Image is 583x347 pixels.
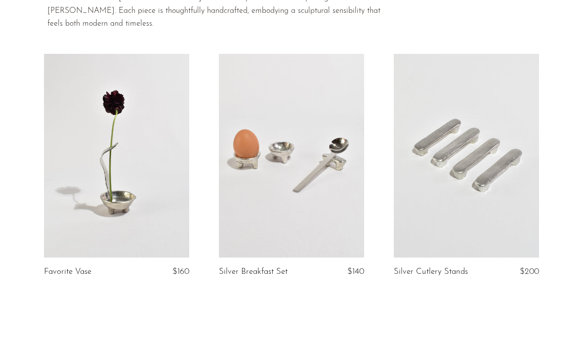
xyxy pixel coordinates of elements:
span: $160 [172,267,189,276]
span: $140 [347,267,364,276]
a: Favorite Vase [44,267,91,276]
span: $200 [520,267,539,276]
a: Silver Cutlery Stands [394,267,468,276]
a: Silver Breakfast Set [219,267,288,276]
